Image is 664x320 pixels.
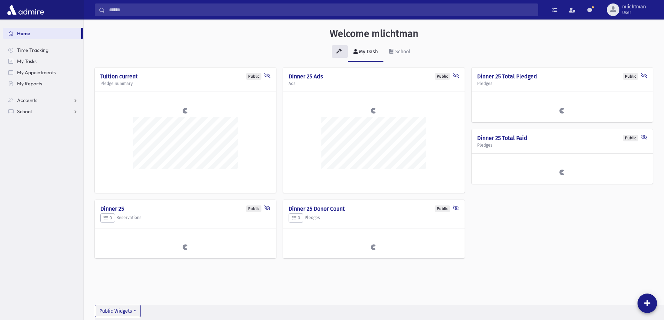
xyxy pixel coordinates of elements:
a: Home [3,28,81,39]
div: Public [435,205,450,212]
span: School [17,108,32,115]
button: Public Widgets [95,305,141,317]
div: School [394,49,410,55]
img: AdmirePro [6,3,46,17]
h4: Dinner 25 Total Pledged [477,73,647,80]
span: User [622,10,646,15]
h4: Dinner 25 Donor Count [289,205,459,212]
div: Public [246,205,261,212]
div: Public [623,135,638,141]
h4: Dinner 25 Total Paid [477,135,647,141]
span: My Reports [17,80,42,87]
h3: Welcome mlichtman [330,28,418,40]
h4: Dinner 25 Ads [289,73,459,80]
button: 0 [289,213,303,223]
div: My Dash [358,49,378,55]
span: Time Tracking [17,47,48,53]
h5: Reservations [100,213,270,223]
span: mlichtman [622,4,646,10]
a: My Reports [3,78,83,89]
span: Home [17,30,30,37]
span: My Appointments [17,69,56,76]
button: 0 [100,213,115,223]
h5: Pledges [477,143,647,148]
h4: Tuition current [100,73,270,80]
h5: Pledges [477,81,647,86]
span: Accounts [17,97,37,103]
h4: Dinner 25 [100,205,270,212]
span: 0 [292,215,300,220]
div: Public [246,73,261,80]
a: My Appointments [3,67,83,78]
a: Accounts [3,95,83,106]
div: Public [435,73,450,80]
span: My Tasks [17,58,37,64]
a: My Dash [348,42,383,62]
span: 0 [104,215,112,220]
input: Search [105,3,538,16]
h5: Pledge Summary [100,81,270,86]
h5: Pledges [289,213,459,223]
h5: Ads [289,81,459,86]
a: School [3,106,83,117]
a: My Tasks [3,56,83,67]
div: Public [623,73,638,80]
a: Time Tracking [3,45,83,56]
a: School [383,42,416,62]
